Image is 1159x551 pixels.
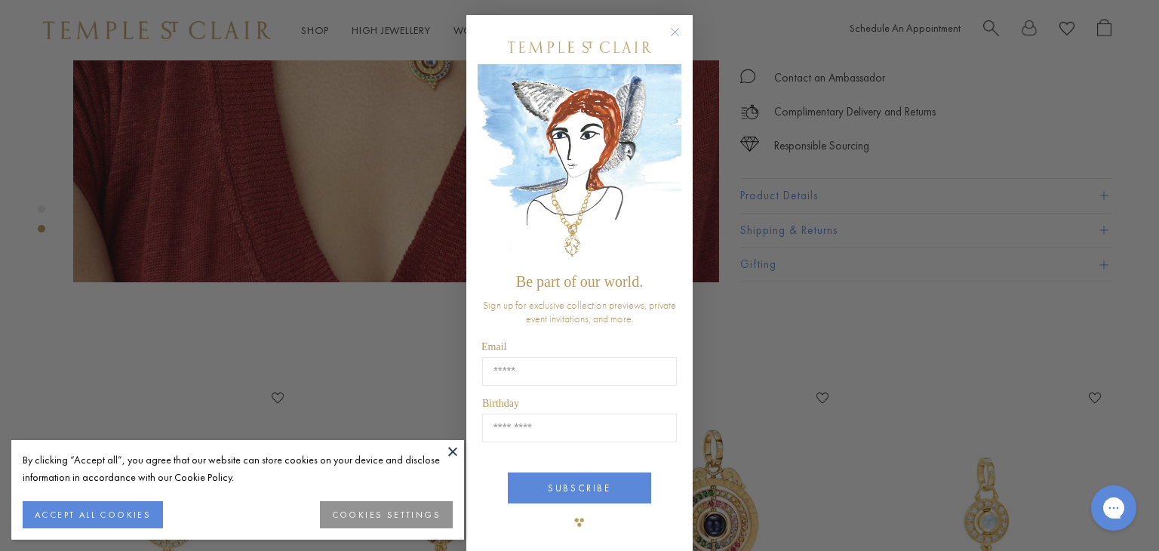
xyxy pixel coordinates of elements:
input: Email [482,357,677,386]
button: COOKIES SETTINGS [320,501,453,528]
button: ACCEPT ALL COOKIES [23,501,163,528]
button: SUBSCRIBE [508,473,651,503]
img: TSC [564,507,595,537]
button: Close dialog [673,30,692,49]
img: c4a9eb12-d91a-4d4a-8ee0-386386f4f338.jpeg [478,64,681,266]
span: Birthday [482,398,519,409]
span: Email [481,341,506,352]
span: Be part of our world. [516,273,643,290]
div: By clicking “Accept all”, you agree that our website can store cookies on your device and disclos... [23,451,453,486]
iframe: Gorgias live chat messenger [1084,480,1144,536]
span: Sign up for exclusive collection previews, private event invitations, and more. [483,298,676,325]
img: Temple St. Clair [508,42,651,53]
